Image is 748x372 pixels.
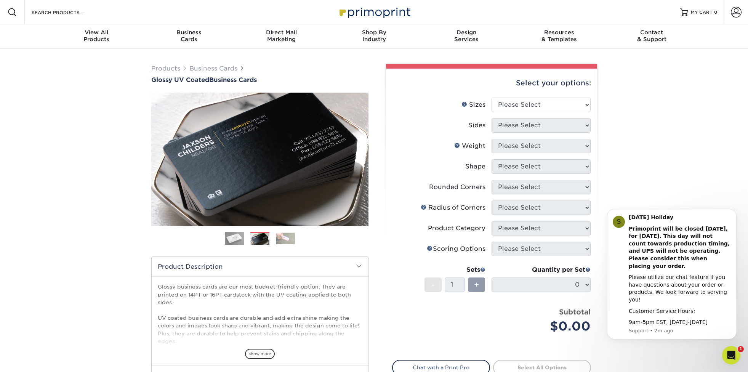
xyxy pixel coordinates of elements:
[235,24,328,49] a: Direct MailMarketing
[328,29,420,43] div: Industry
[513,29,605,43] div: & Templates
[454,141,485,151] div: Weight
[738,346,744,352] span: 1
[151,84,368,234] img: Glossy UV Coated 02
[513,24,605,49] a: Resources& Templates
[424,265,485,274] div: Sets
[714,10,718,15] span: 0
[151,65,180,72] a: Products
[596,205,748,351] iframe: Intercom notifications message
[250,232,269,246] img: Business Cards 02
[421,203,485,212] div: Radius of Corners
[225,229,244,248] img: Business Cards 01
[429,183,485,192] div: Rounded Corners
[431,279,435,290] span: -
[151,76,368,83] h1: Business Cards
[605,29,698,36] span: Contact
[428,224,485,233] div: Product Category
[427,244,485,253] div: Scoring Options
[328,24,420,49] a: Shop ByIndustry
[722,346,740,364] iframe: Intercom live chat
[465,162,485,171] div: Shape
[50,29,143,36] span: View All
[31,8,105,17] input: SEARCH PRODUCTS.....
[235,29,328,36] span: Direct Mail
[50,24,143,49] a: View AllProducts
[143,29,235,36] span: Business
[143,24,235,49] a: BusinessCards
[497,317,591,335] div: $0.00
[513,29,605,36] span: Resources
[151,76,209,83] span: Glossy UV Coated
[50,29,143,43] div: Products
[392,69,591,98] div: Select your options:
[559,308,591,316] strong: Subtotal
[276,232,295,244] img: Business Cards 03
[143,29,235,43] div: Cards
[474,279,479,290] span: +
[468,121,485,130] div: Sides
[420,29,513,36] span: Design
[151,76,368,83] a: Glossy UV CoatedBusiness Cards
[152,257,368,276] h2: Product Description
[189,65,237,72] a: Business Cards
[605,24,698,49] a: Contact& Support
[420,29,513,43] div: Services
[492,265,591,274] div: Quantity per Set
[245,349,275,359] span: show more
[691,9,713,16] span: MY CART
[420,24,513,49] a: DesignServices
[336,4,412,20] img: Primoprint
[235,29,328,43] div: Marketing
[328,29,420,36] span: Shop By
[461,100,485,109] div: Sizes
[605,29,698,43] div: & Support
